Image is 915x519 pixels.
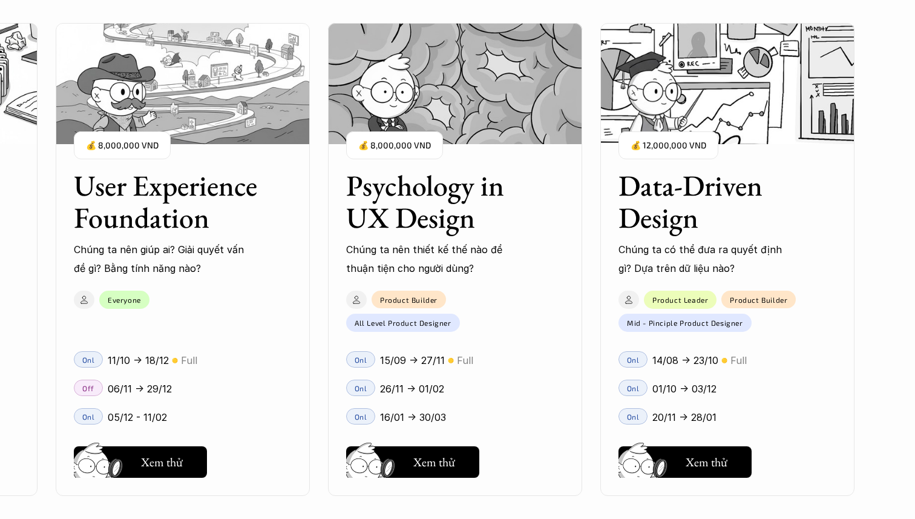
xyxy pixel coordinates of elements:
[448,356,454,365] p: 🟡
[652,408,717,426] p: 20/11 -> 28/01
[627,384,640,392] p: Onl
[627,355,640,364] p: Onl
[358,137,431,154] p: 💰 8,000,000 VND
[74,240,249,277] p: Chúng ta nên giúp ai? Giải quyết vấn đề gì? Bằng tính năng nào?
[108,380,172,398] p: 06/11 -> 29/12
[457,351,473,369] p: Full
[652,351,718,369] p: 14/08 -> 23/10
[108,351,169,369] p: 11/10 -> 18/12
[355,384,367,392] p: Onl
[86,137,159,154] p: 💰 8,000,000 VND
[652,296,708,304] p: Product Leader
[380,408,446,426] p: 16/01 -> 30/03
[108,296,141,304] p: Everyone
[627,412,640,421] p: Onl
[721,356,727,365] p: 🟡
[380,296,438,304] p: Product Builder
[618,170,806,234] h3: Data-Driven Design
[627,319,743,327] p: Mid - Pinciple Product Designer
[730,351,747,369] p: Full
[413,454,455,471] h5: Xem thử
[686,454,727,471] h5: Xem thử
[380,351,445,369] p: 15/09 -> 27/11
[346,441,479,478] a: Xem thử
[380,380,444,398] p: 26/11 -> 01/02
[346,170,534,234] h3: Psychology in UX Design
[346,240,522,277] p: Chúng ta nên thiết kế thế nào để thuận tiện cho người dùng?
[74,170,261,234] h3: User Experience Foundation
[181,351,197,369] p: Full
[618,240,794,277] p: Chúng ta có thể đưa ra quyết định gì? Dựa trên dữ liệu nào?
[631,137,706,154] p: 💰 12,000,000 VND
[355,319,451,327] p: All Level Product Designer
[172,356,178,365] p: 🟡
[618,441,752,478] a: Xem thử
[618,446,752,478] button: Xem thử
[141,454,183,471] h5: Xem thử
[108,408,167,426] p: 05/12 - 11/02
[355,355,367,364] p: Onl
[355,412,367,421] p: Onl
[74,441,207,478] a: Xem thử
[346,446,479,478] button: Xem thử
[74,446,207,478] button: Xem thử
[730,296,787,304] p: Product Builder
[652,380,717,398] p: 01/10 -> 03/12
